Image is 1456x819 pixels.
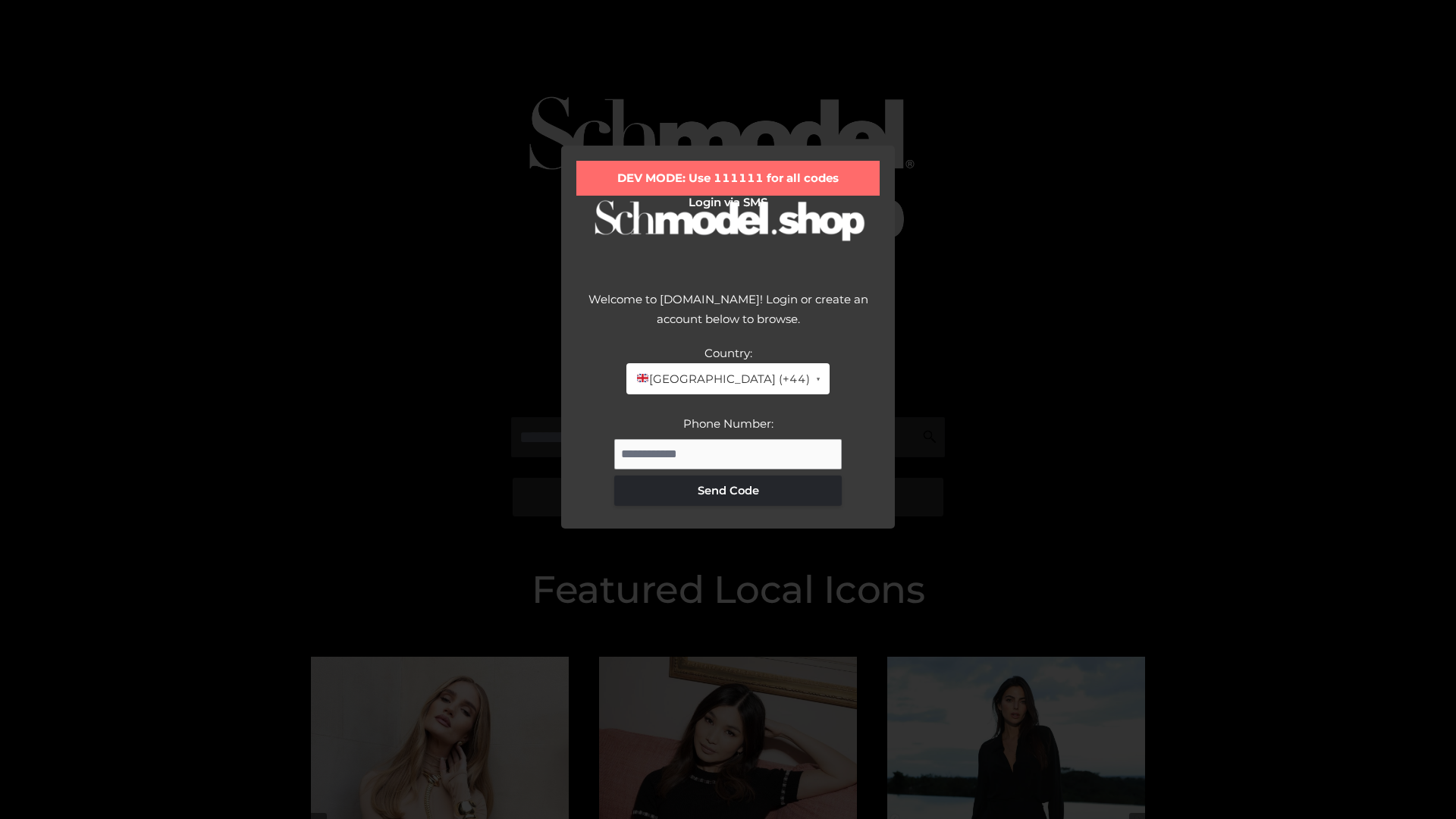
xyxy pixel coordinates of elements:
[576,161,880,196] div: DEV MODE: Use 111111 for all codes
[576,290,880,344] div: Welcome to [DOMAIN_NAME]! Login or create an account below to browse.
[635,369,809,389] span: [GEOGRAPHIC_DATA] (+44)
[704,346,752,360] label: Country:
[683,416,773,431] label: Phone Number:
[614,475,842,506] button: Send Code
[637,372,648,384] img: 🇬🇧
[576,196,880,209] h2: Login via SMS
